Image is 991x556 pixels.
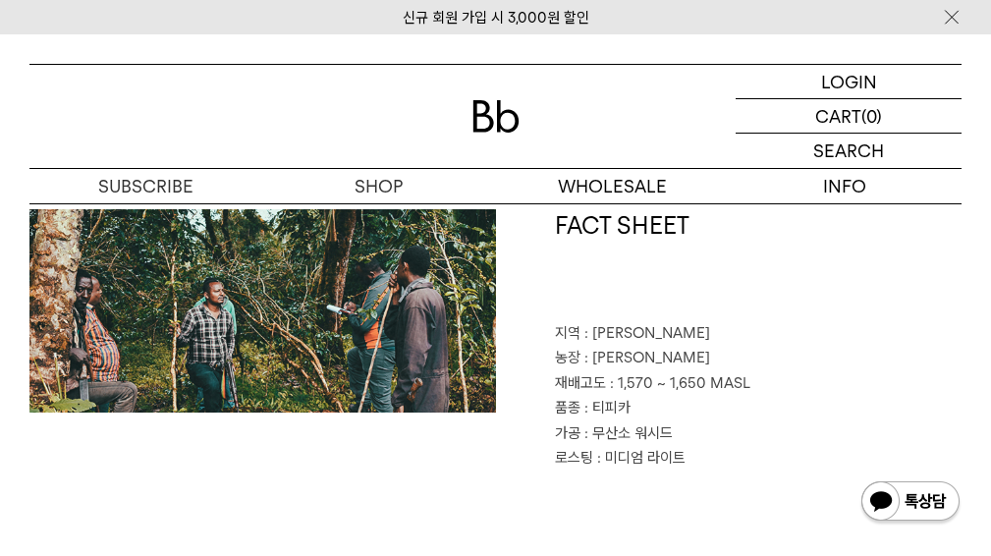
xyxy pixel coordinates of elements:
[813,134,884,168] p: SEARCH
[610,374,750,392] span: : 1,570 ~ 1,650 MASL
[403,9,589,27] a: 신규 회원 가입 시 3,000원 할인
[555,399,580,417] span: 품종
[584,324,710,342] span: : [PERSON_NAME]
[29,169,262,203] a: SUBSCRIBE
[584,349,710,366] span: : [PERSON_NAME]
[472,100,520,133] img: 로고
[555,209,963,321] h1: FACT SHEET
[736,99,962,134] a: CART (0)
[29,209,496,412] img: 콜롬비아 파티오 보니토
[584,424,673,442] span: : 무산소 워시드
[729,169,962,203] p: INFO
[555,374,606,392] span: 재배고도
[736,65,962,99] a: LOGIN
[815,99,861,133] p: CART
[861,99,882,133] p: (0)
[821,65,877,98] p: LOGIN
[597,449,686,467] span: : 미디엄 라이트
[859,479,962,527] img: 카카오톡 채널 1:1 채팅 버튼
[496,169,729,203] p: WHOLESALE
[262,169,495,203] a: SHOP
[555,324,580,342] span: 지역
[555,449,593,467] span: 로스팅
[555,424,580,442] span: 가공
[584,399,631,417] span: : 티피카
[555,349,580,366] span: 농장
